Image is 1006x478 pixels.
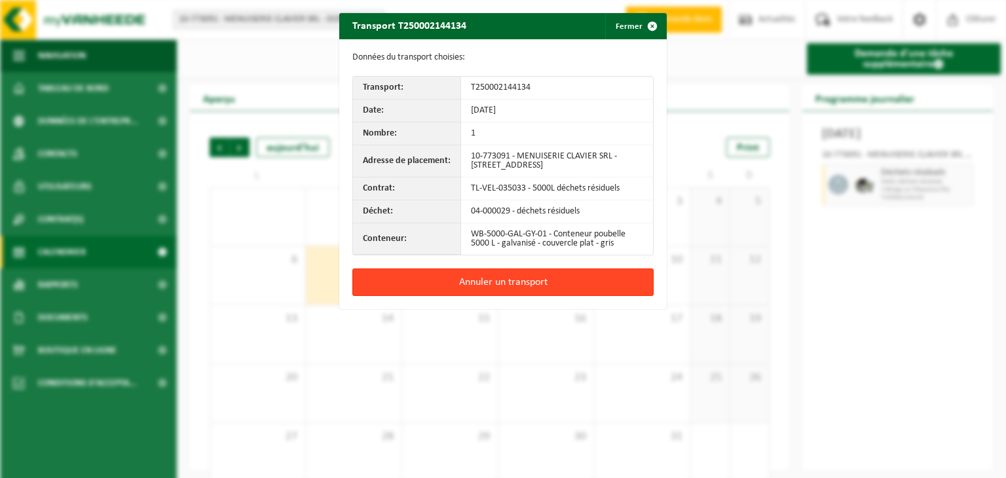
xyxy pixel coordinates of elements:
button: Fermer [605,13,665,39]
p: Données du transport choisies: [352,52,654,63]
td: 1 [461,122,653,145]
td: WB-5000-GAL-GY-01 - Conteneur poubelle 5000 L - galvanisé - couvercle plat - gris [461,223,653,255]
th: Conteneur: [353,223,461,255]
td: 04-000029 - déchets résiduels [461,200,653,223]
th: Déchet: [353,200,461,223]
th: Contrat: [353,177,461,200]
th: Date: [353,100,461,122]
td: TL-VEL-035033 - 5000L déchets résiduels [461,177,653,200]
h2: Transport T250002144134 [339,13,479,38]
th: Adresse de placement: [353,145,461,177]
button: Annuler un transport [352,268,654,296]
th: Transport: [353,77,461,100]
td: 10-773091 - MENUISERIE CLAVIER SRL - [STREET_ADDRESS] [461,145,653,177]
th: Nombre: [353,122,461,145]
td: T250002144134 [461,77,653,100]
td: [DATE] [461,100,653,122]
